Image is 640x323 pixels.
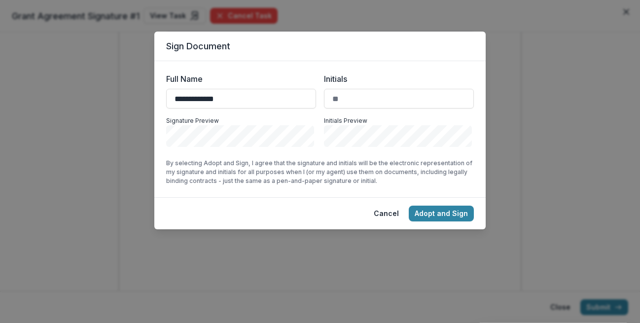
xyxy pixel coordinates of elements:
p: Initials Preview [324,116,474,125]
p: By selecting Adopt and Sign, I agree that the signature and initials will be the electronic repre... [166,159,474,185]
label: Full Name [166,73,310,85]
label: Initials [324,73,468,85]
header: Sign Document [154,32,486,61]
button: Cancel [368,206,405,221]
p: Signature Preview [166,116,316,125]
button: Adopt and Sign [409,206,474,221]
